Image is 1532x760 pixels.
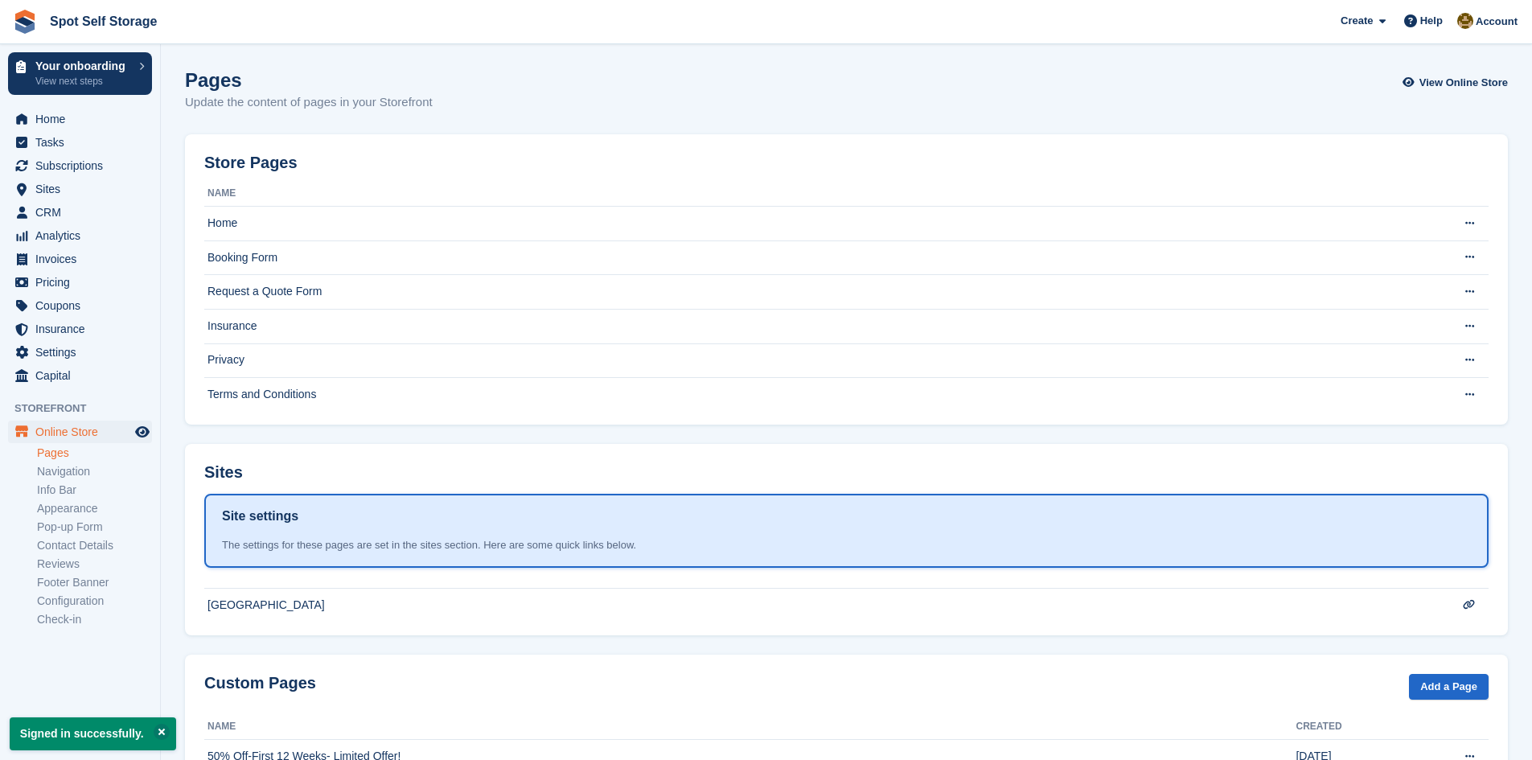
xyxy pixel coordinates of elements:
h2: Custom Pages [204,674,316,692]
a: menu [8,248,152,270]
span: Coupons [35,294,132,317]
td: [GEOGRAPHIC_DATA] [204,588,1424,622]
span: Home [35,108,132,130]
a: Info Bar [37,483,152,498]
span: Invoices [35,248,132,270]
th: Name [204,181,1424,207]
a: Contact Details [37,538,152,553]
a: menu [8,271,152,294]
p: Signed in successfully. [10,717,176,750]
a: Reviews [37,557,152,572]
span: Settings [35,341,132,364]
a: menu [8,364,152,387]
td: Home [204,207,1424,241]
span: Storefront [14,401,160,417]
a: menu [8,201,152,224]
span: Online Store [35,421,132,443]
a: menu [8,108,152,130]
td: Terms and Conditions [204,378,1424,412]
h1: Site settings [222,507,298,526]
a: menu [8,421,152,443]
h2: Store Pages [204,154,298,172]
p: Your onboarding [35,60,131,72]
a: Check-in [37,612,152,627]
a: Add a Page [1409,674,1489,700]
a: Navigation [37,464,152,479]
a: menu [8,341,152,364]
img: stora-icon-8386f47178a22dfd0bd8f6a31ec36ba5ce8667c1dd55bd0f319d3a0aa187defe.svg [13,10,37,34]
a: Spot Self Storage [43,8,163,35]
a: View Online Store [1407,69,1508,96]
span: Create [1341,13,1373,29]
a: menu [8,131,152,154]
span: Pricing [35,271,132,294]
span: Sites [35,178,132,200]
span: Tasks [35,131,132,154]
a: menu [8,318,152,340]
a: Footer Banner [37,575,152,590]
span: Account [1476,14,1518,30]
a: menu [8,294,152,317]
div: The settings for these pages are set in the sites section. Here are some quick links below. [222,537,1471,553]
th: Created [1296,714,1424,740]
td: Booking Form [204,240,1424,275]
p: Update the content of pages in your Storefront [185,93,433,112]
span: Analytics [35,224,132,247]
td: Insurance [204,309,1424,343]
h1: Pages [185,69,433,91]
a: Your onboarding View next steps [8,52,152,95]
a: menu [8,154,152,177]
th: Name [204,714,1296,740]
span: CRM [35,201,132,224]
a: Appearance [37,501,152,516]
a: Preview store [133,422,152,442]
h2: Sites [204,463,243,482]
span: Capital [35,364,132,387]
td: Privacy [204,343,1424,378]
img: Manoj Dubey [1457,13,1473,29]
span: Help [1420,13,1443,29]
a: Pop-up Form [37,520,152,535]
span: Insurance [35,318,132,340]
span: Subscriptions [35,154,132,177]
span: View Online Store [1419,75,1508,91]
p: View next steps [35,74,131,88]
a: Configuration [37,594,152,609]
a: menu [8,178,152,200]
a: menu [8,224,152,247]
a: Pages [37,446,152,461]
td: Request a Quote Form [204,275,1424,310]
